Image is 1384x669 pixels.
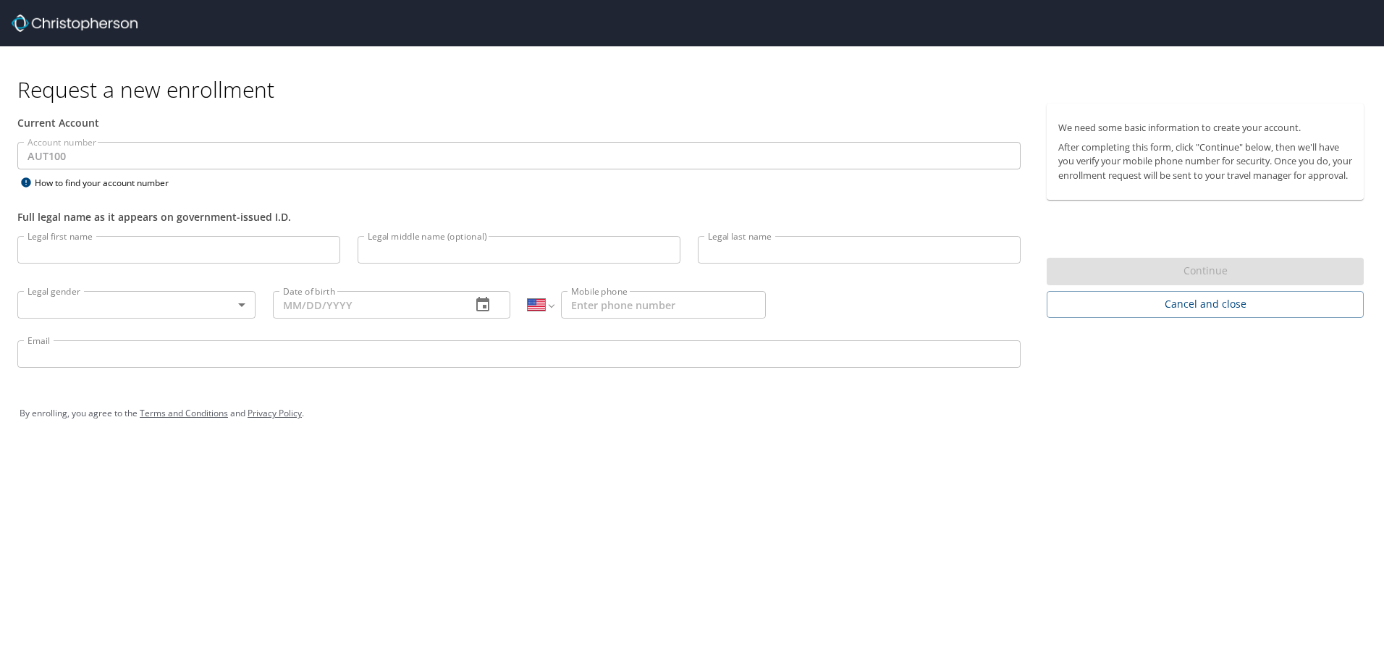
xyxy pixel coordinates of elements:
[17,209,1021,224] div: Full legal name as it appears on government-issued I.D.
[20,395,1364,432] div: By enrolling, you agree to the and .
[140,407,228,419] a: Terms and Conditions
[1058,140,1352,182] p: After completing this form, click "Continue" below, then we'll have you verify your mobile phone ...
[1058,121,1352,135] p: We need some basic information to create your account.
[1058,295,1352,314] span: Cancel and close
[561,291,766,319] input: Enter phone number
[17,115,1021,130] div: Current Account
[12,14,138,32] img: cbt logo
[273,291,460,319] input: MM/DD/YYYY
[248,407,302,419] a: Privacy Policy
[17,174,198,192] div: How to find your account number
[17,291,256,319] div: ​
[17,75,1375,104] h1: Request a new enrollment
[1047,291,1364,318] button: Cancel and close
